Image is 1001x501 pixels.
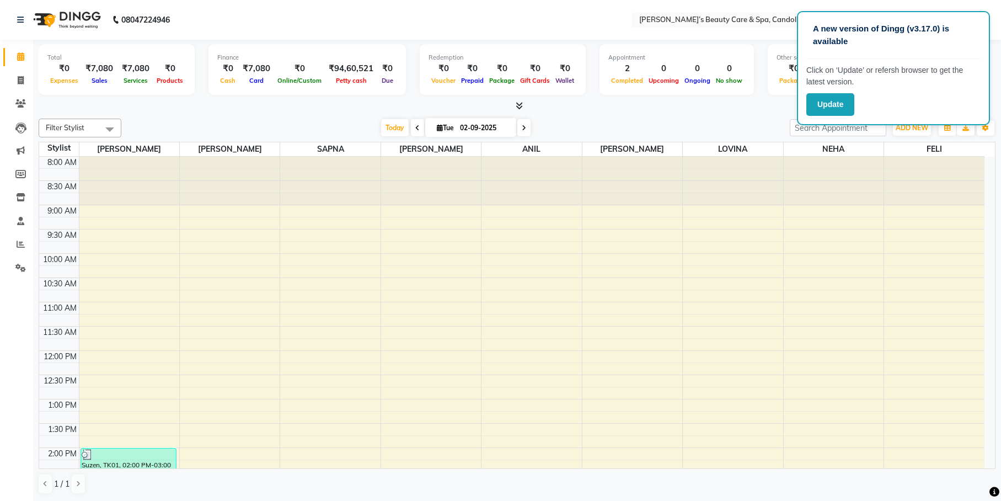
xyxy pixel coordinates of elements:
span: Filter Stylist [46,123,84,132]
span: Completed [608,77,646,84]
div: ₹0 [553,62,577,75]
span: [PERSON_NAME] [582,142,682,156]
div: ₹0 [217,62,238,75]
span: Sales [89,77,110,84]
span: Package [486,77,517,84]
span: [PERSON_NAME] [381,142,481,156]
span: Today [381,119,409,136]
div: ₹94,60,521 [324,62,378,75]
div: 10:00 AM [41,254,79,265]
span: Voucher [429,77,458,84]
div: ₹0 [275,62,324,75]
div: Suzen, TK01, 02:00 PM-03:00 PM, Balinese Massage - 60 Min [81,449,176,495]
div: ₹0 [458,62,486,75]
div: 11:00 AM [41,302,79,314]
span: Online/Custom [275,77,324,84]
span: Ongoing [682,77,713,84]
span: Gift Cards [517,77,553,84]
div: 8:30 AM [45,181,79,193]
span: Packages [777,77,811,84]
span: ANIL [481,142,581,156]
div: 0 [646,62,682,75]
div: 1:00 PM [46,399,79,411]
span: SAPNA [280,142,380,156]
div: ₹7,080 [238,62,275,75]
span: Prepaid [458,77,486,84]
div: 8:00 AM [45,157,79,168]
img: logo [28,4,104,35]
span: Tue [434,124,457,132]
span: Due [379,77,396,84]
span: NEHA [784,142,884,156]
div: 2 [608,62,646,75]
span: No show [713,77,745,84]
div: ₹0 [777,62,811,75]
span: Upcoming [646,77,682,84]
div: ₹7,080 [117,62,154,75]
p: Click on ‘Update’ or refersh browser to get the latest version. [806,65,981,88]
div: Total [47,53,186,62]
p: A new version of Dingg (v3.17.0) is available [813,23,974,47]
span: 1 / 1 [54,478,69,490]
div: 11:30 AM [41,327,79,338]
span: Products [154,77,186,84]
b: 08047224946 [121,4,170,35]
div: ₹0 [429,62,458,75]
span: [PERSON_NAME] [79,142,179,156]
div: Stylist [39,142,79,154]
div: 0 [713,62,745,75]
span: Wallet [553,77,577,84]
div: 0 [682,62,713,75]
span: LOVINA [683,142,783,156]
span: Petty cash [333,77,370,84]
button: Update [806,93,854,116]
button: ADD NEW [893,120,931,136]
span: Card [247,77,266,84]
div: Other sales [777,53,955,62]
span: Cash [217,77,238,84]
div: Finance [217,53,397,62]
input: Search Appointment [790,119,886,136]
div: 9:00 AM [45,205,79,217]
div: 12:30 PM [41,375,79,387]
div: 2:00 PM [46,448,79,460]
div: 1:30 PM [46,424,79,435]
div: ₹0 [378,62,397,75]
span: FELI [884,142,984,156]
span: Services [121,77,151,84]
div: 9:30 AM [45,230,79,241]
div: ₹0 [517,62,553,75]
div: 10:30 AM [41,278,79,290]
div: ₹0 [47,62,81,75]
div: ₹0 [486,62,517,75]
span: Expenses [47,77,81,84]
div: Appointment [608,53,745,62]
div: Redemption [429,53,577,62]
div: ₹0 [154,62,186,75]
span: [PERSON_NAME] [180,142,280,156]
input: 2025-09-02 [457,120,512,136]
span: ADD NEW [896,124,928,132]
div: ₹7,080 [81,62,117,75]
div: 12:00 PM [41,351,79,363]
